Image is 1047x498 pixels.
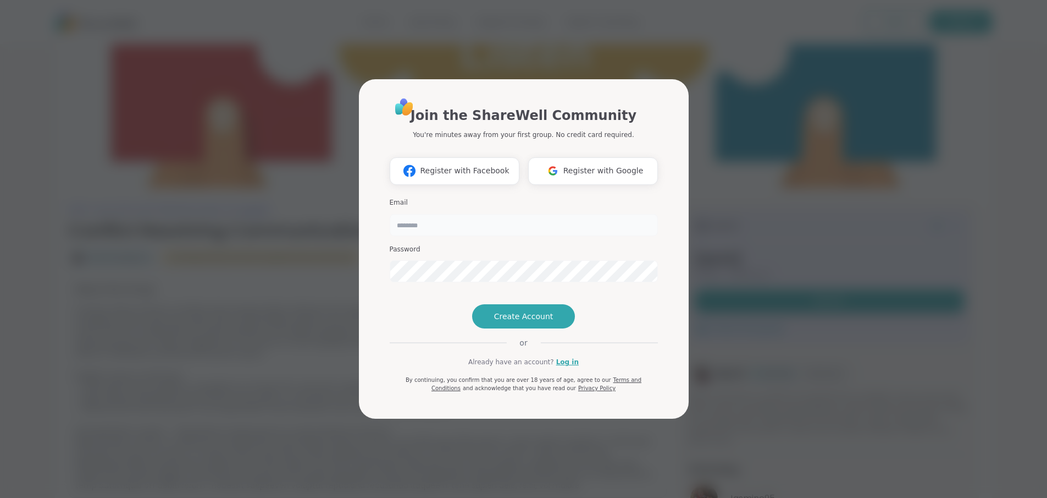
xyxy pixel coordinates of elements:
img: ShareWell Logo [392,95,417,119]
span: Create Account [494,311,553,322]
h1: Join the ShareWell Community [411,106,636,125]
p: You're minutes away from your first group. No credit card required. [413,130,634,140]
span: Register with Facebook [420,165,509,177]
button: Register with Google [528,157,658,185]
span: By continuing, you confirm that you are over 18 years of age, agree to our [406,377,611,383]
a: Log in [556,357,579,367]
span: Register with Google [563,165,644,177]
img: ShareWell Logomark [542,161,563,181]
a: Privacy Policy [578,385,616,391]
img: ShareWell Logomark [399,161,420,181]
h3: Password [390,245,658,254]
span: Already have an account? [468,357,554,367]
button: Register with Facebook [390,157,519,185]
span: and acknowledge that you have read our [463,385,576,391]
span: or [506,337,540,348]
h3: Email [390,198,658,207]
button: Create Account [472,304,575,329]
